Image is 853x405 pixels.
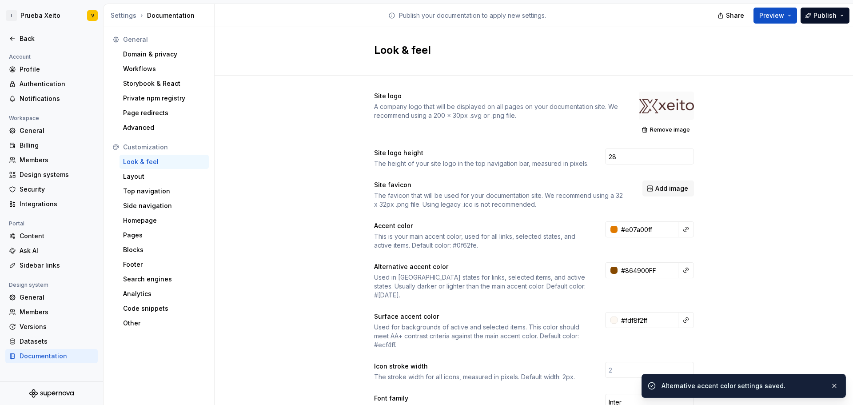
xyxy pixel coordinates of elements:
button: Settings [111,11,136,20]
div: Alternative accent color [374,262,589,271]
div: Workflows [123,64,205,73]
div: Sidebar links [20,261,94,270]
a: Layout [120,169,209,184]
div: Datasets [20,337,94,346]
div: Advanced [123,123,205,132]
span: Publish [813,11,837,20]
div: Workspace [5,113,43,124]
div: This is your main accent color, used for all links, selected states, and active items. Default co... [374,232,589,250]
div: Security [20,185,94,194]
a: Workflows [120,62,209,76]
div: T [6,10,17,21]
div: Code snippets [123,304,205,313]
div: Footer [123,260,205,269]
input: 2 [605,362,694,378]
div: Prueba Xeito [20,11,60,20]
div: Account [5,52,34,62]
h2: Look & feel [374,43,683,57]
button: Share [713,8,750,24]
button: TPrueba XeitoV [2,6,101,25]
input: e.g. #000000 [618,221,678,237]
div: Accent color [374,221,589,230]
div: Top navigation [123,187,205,196]
svg: Supernova Logo [29,389,74,398]
input: 28 [605,148,694,164]
a: Billing [5,138,98,152]
div: Versions [20,322,94,331]
p: Publish your documentation to apply new settings. [399,11,546,20]
div: Profile [20,65,94,74]
input: e.g. #000000 [618,312,678,328]
div: Documentation [20,352,94,361]
div: Integrations [20,200,94,209]
button: Add image [642,180,694,196]
div: Customization [123,143,205,152]
a: Versions [5,320,98,334]
button: Remove image [639,124,694,136]
div: Billing [20,141,94,150]
div: Font family [374,394,589,403]
div: Notifications [20,94,94,103]
div: Members [20,308,94,317]
div: General [20,126,94,135]
div: Side navigation [123,201,205,210]
a: Storybook & React [120,76,209,91]
a: Page redirects [120,106,209,120]
div: Authentication [20,80,94,88]
a: General [5,124,98,138]
div: Portal [5,218,28,229]
a: Advanced [120,120,209,135]
a: Notifications [5,92,98,106]
div: Alternative accent color settings saved. [662,381,823,390]
div: Pages [123,231,205,240]
div: Back [20,34,94,43]
div: The height of your site logo in the top navigation bar, measured in pixels. [374,159,589,168]
a: Members [5,305,98,319]
div: Search engines [123,275,205,284]
div: Look & feel [123,157,205,166]
input: e.g. #000000 [618,262,678,278]
a: Search engines [120,272,209,286]
div: General [123,35,205,44]
div: Members [20,156,94,164]
div: Domain & privacy [123,50,205,59]
div: Blocks [123,245,205,254]
a: Profile [5,62,98,76]
a: Datasets [5,334,98,349]
a: Content [5,229,98,243]
div: Ask AI [20,246,94,255]
div: Analytics [123,289,205,298]
div: Page redirects [123,108,205,117]
a: Back [5,32,98,46]
a: Private npm registry [120,91,209,105]
a: Ask AI [5,244,98,258]
a: Integrations [5,197,98,211]
a: Homepage [120,213,209,228]
span: Share [726,11,744,20]
div: The stroke width for all icons, measured in pixels. Default width: 2px. [374,373,589,381]
a: Sidebar links [5,258,98,273]
a: Authentication [5,77,98,91]
a: Pages [120,228,209,242]
a: Blocks [120,243,209,257]
a: Top navigation [120,184,209,198]
button: Publish [801,8,849,24]
div: Site logo height [374,148,589,157]
div: Content [20,232,94,241]
div: Homepage [123,216,205,225]
div: Documentation [111,11,211,20]
a: Members [5,153,98,167]
div: Site logo [374,92,623,100]
button: Preview [753,8,797,24]
a: Design systems [5,168,98,182]
div: Storybook & React [123,79,205,88]
div: Used in [GEOGRAPHIC_DATA] states for links, selected items, and active states. Usually darker or ... [374,273,589,300]
div: General [20,293,94,302]
a: Security [5,182,98,196]
a: General [5,290,98,305]
div: The favicon that will be used for your documentation site. We recommend using a 32 x 32px .png fi... [374,191,626,209]
div: Used for backgrounds of active and selected items. This color should meet AA+ contrast criteria a... [374,323,589,349]
span: Remove image [650,126,690,133]
div: Surface accent color [374,312,589,321]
